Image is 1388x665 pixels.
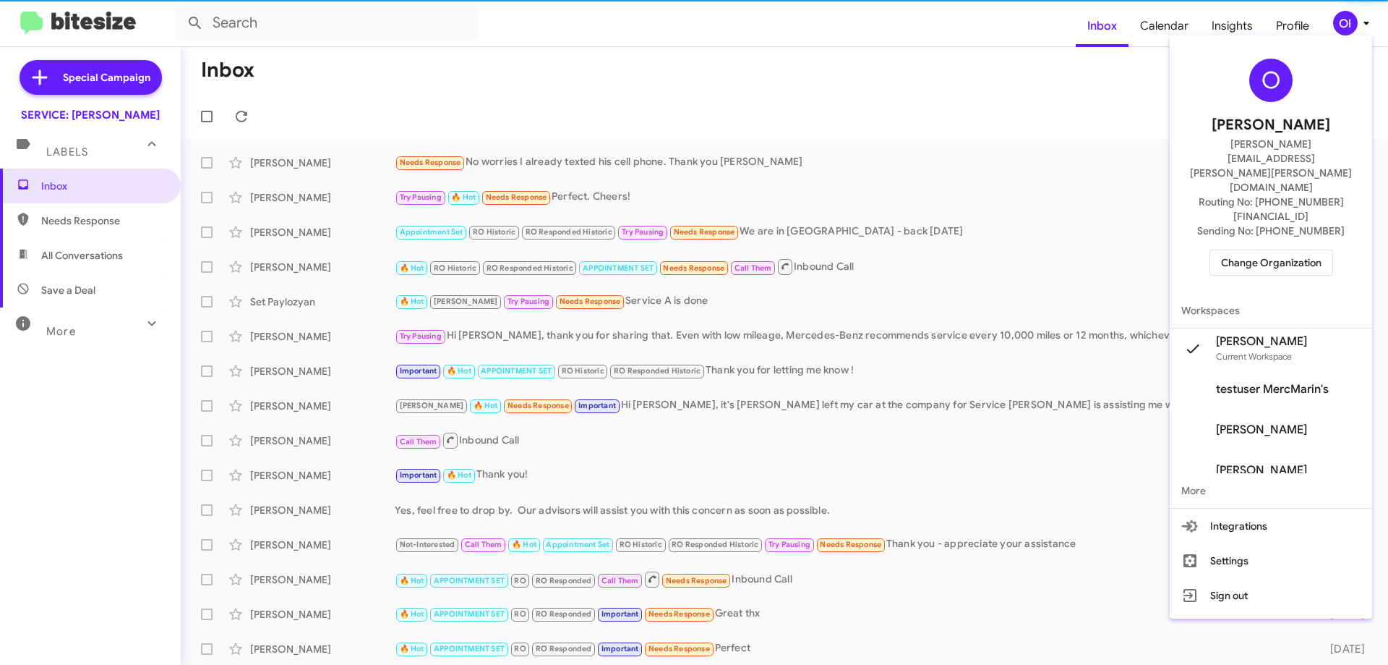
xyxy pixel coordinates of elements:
[1212,114,1330,137] span: [PERSON_NAME]
[1170,509,1372,543] button: Integrations
[1170,293,1372,328] span: Workspaces
[1221,250,1321,275] span: Change Organization
[1216,463,1307,478] span: [PERSON_NAME]
[1170,578,1372,613] button: Sign out
[1216,423,1307,437] span: [PERSON_NAME]
[1187,137,1355,195] span: [PERSON_NAME][EMAIL_ADDRESS][PERSON_NAME][PERSON_NAME][DOMAIN_NAME]
[1197,224,1345,238] span: Sending No: [PHONE_NUMBER]
[1216,351,1292,362] span: Current Workspace
[1187,195,1355,224] span: Routing No: [PHONE_NUMBER][FINANCIAL_ID]
[1209,250,1333,276] button: Change Organization
[1249,59,1293,102] div: O
[1170,473,1372,508] span: More
[1216,334,1307,349] span: [PERSON_NAME]
[1216,382,1329,397] span: testuser MercMarin's
[1170,543,1372,578] button: Settings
